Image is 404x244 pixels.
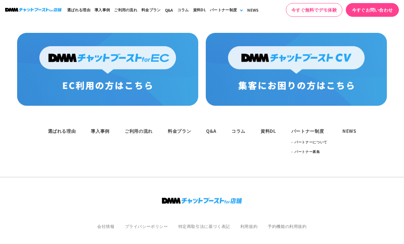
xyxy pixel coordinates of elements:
[291,128,327,134] div: パートナー制度
[48,128,76,134] a: 選ばれる理由
[97,223,114,229] a: 会社情報
[168,128,191,134] a: 料金プラン
[294,147,320,156] a: パートナー募集
[125,223,168,229] a: プライバシーポリシー
[91,128,110,134] a: 導入事例
[261,128,276,134] a: 資料DL
[125,128,153,134] a: ご利用の流れ
[178,223,230,229] a: 特定商取引法に基づく表記
[240,223,257,229] a: 利用規約
[231,128,245,134] a: コラム
[346,3,399,17] a: 今すぐお問い合わせ
[342,128,356,134] a: NEWS
[206,128,216,134] a: Q&A
[5,8,62,12] img: ロゴ
[286,3,342,17] a: 今すぐ無料でデモ体験
[162,198,242,203] img: ロゴ
[268,223,306,229] a: 予約機能の利用規約
[210,7,237,13] div: パートナー制度
[294,137,327,147] a: パートナーについて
